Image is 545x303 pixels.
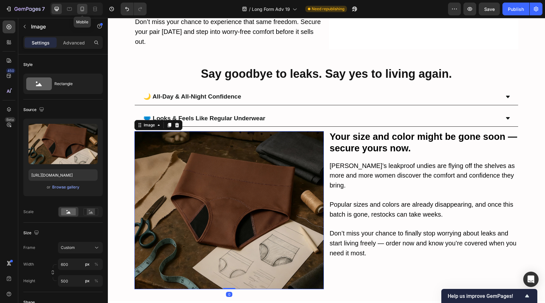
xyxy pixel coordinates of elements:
[42,5,45,13] p: 7
[479,3,500,15] button: Save
[32,39,50,46] p: Settings
[23,278,35,284] label: Height
[23,261,34,267] label: Width
[23,209,34,215] div: Scale
[108,18,545,303] iframe: Design area
[222,114,409,135] strong: Your size and color might be gone soon — secure yours now.
[5,117,15,122] div: Beta
[484,6,495,12] span: Save
[58,259,103,270] input: px%
[52,184,79,190] div: Browse gallery
[222,144,407,171] span: [PERSON_NAME]’s leakproof undies are flying off the shelves as more and more women discover the c...
[448,293,523,299] span: Help us improve GemPages!
[61,245,75,251] span: Custom
[52,184,80,190] button: Browse gallery
[508,6,524,12] div: Publish
[28,124,98,164] img: preview-image
[94,278,98,284] div: %
[6,68,15,73] div: 450
[23,229,40,237] div: Size
[222,183,405,200] span: Popular sizes and colors are already disappearing, and once this batch is gone, restocks can take...
[249,6,251,12] span: /
[31,23,85,30] p: Image
[23,245,35,251] label: Frame
[523,272,539,287] div: Open Intercom Messenger
[84,260,91,268] button: %
[63,39,85,46] p: Advanced
[23,62,33,68] div: Style
[28,169,98,181] input: https://example.com/image.jpg
[58,242,103,253] button: Custom
[118,274,124,279] div: 0
[92,260,100,268] button: px
[54,76,93,91] div: Rectangle
[58,275,103,287] input: px%
[222,212,409,239] span: Don’t miss your chance to finally stop worrying about leaks and start living freely — order now a...
[92,277,100,285] button: px
[47,183,51,191] span: or
[85,278,90,284] div: px
[23,106,45,114] div: Source
[502,3,529,15] button: Publish
[448,292,531,300] button: Show survey - Help us improve GemPages!
[3,3,48,15] button: 7
[121,3,147,15] div: Undo/Redo
[84,277,91,285] button: %
[94,261,98,267] div: %
[85,261,90,267] div: px
[252,6,290,12] span: Long Form Adv 19
[312,6,344,12] span: Need republishing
